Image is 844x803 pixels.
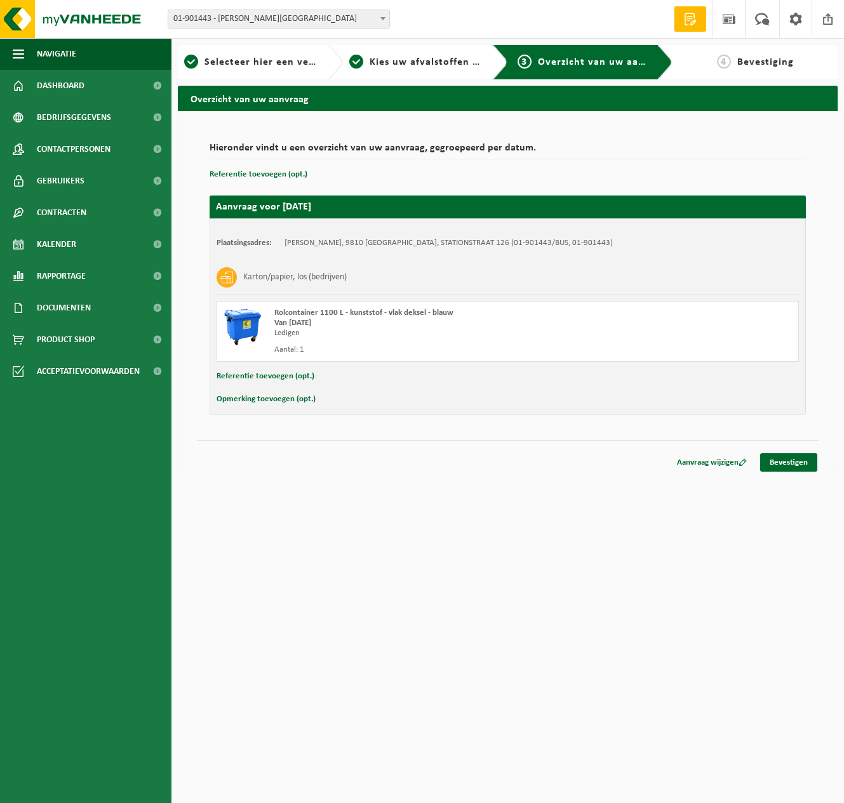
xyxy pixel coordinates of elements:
span: 01-901443 - VERTRIEST BERT DRUKKERIJ - NAZARETH [168,10,389,28]
span: Rapportage [37,260,86,292]
a: Bevestigen [760,453,817,472]
span: Rolcontainer 1100 L - kunststof - vlak deksel - blauw [274,309,453,317]
a: Aanvraag wijzigen [667,453,756,472]
span: 4 [717,55,731,69]
a: 1Selecteer hier een vestiging [184,55,318,70]
td: [PERSON_NAME], 9810 [GEOGRAPHIC_DATA], STATIONSTRAAT 126 (01-901443/BUS, 01-901443) [285,238,613,248]
span: Selecteer hier een vestiging [204,57,342,67]
span: Contracten [37,197,86,229]
strong: Aanvraag voor [DATE] [216,202,311,212]
span: Gebruikers [37,165,84,197]
h2: Hieronder vindt u een overzicht van uw aanvraag, gegroepeerd per datum. [210,143,806,160]
h3: Karton/papier, los (bedrijven) [243,267,347,288]
button: Opmerking toevoegen (opt.) [217,391,316,408]
span: Documenten [37,292,91,324]
span: Bedrijfsgegevens [37,102,111,133]
h2: Overzicht van uw aanvraag [178,86,838,110]
span: Contactpersonen [37,133,111,165]
div: Ledigen [274,328,559,338]
span: Acceptatievoorwaarden [37,355,140,387]
span: Overzicht van uw aanvraag [538,57,672,67]
span: Bevestiging [737,57,794,67]
span: Kies uw afvalstoffen en recipiënten [370,57,544,67]
button: Referentie toevoegen (opt.) [210,166,307,183]
img: WB-1100-HPE-BE-01.png [224,308,262,346]
strong: Van [DATE] [274,319,311,327]
div: Aantal: 1 [274,345,559,355]
span: Kalender [37,229,76,260]
a: 2Kies uw afvalstoffen en recipiënten [349,55,483,70]
span: 2 [349,55,363,69]
span: 1 [184,55,198,69]
strong: Plaatsingsadres: [217,239,272,247]
span: Dashboard [37,70,84,102]
span: Product Shop [37,324,95,355]
span: Navigatie [37,38,76,70]
button: Referentie toevoegen (opt.) [217,368,314,385]
span: 3 [518,55,532,69]
span: 01-901443 - VERTRIEST BERT DRUKKERIJ - NAZARETH [168,10,390,29]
